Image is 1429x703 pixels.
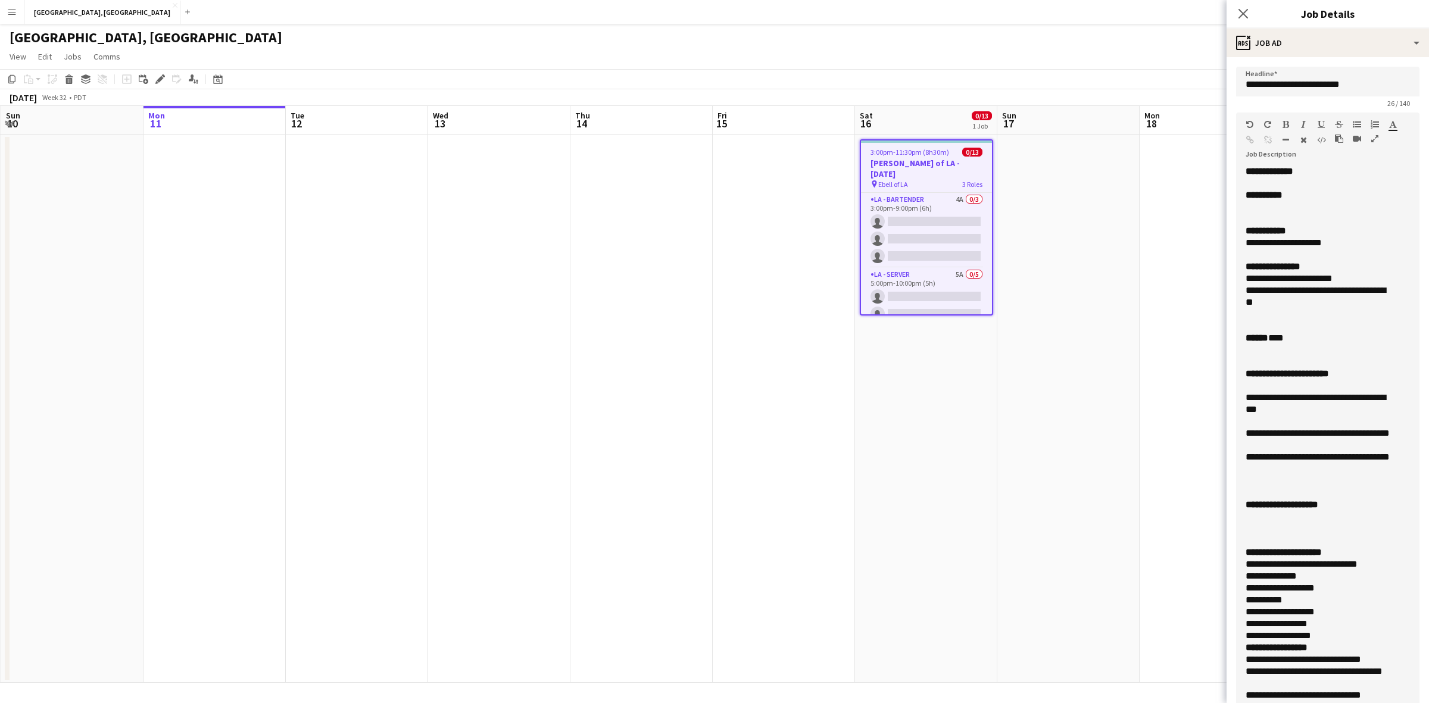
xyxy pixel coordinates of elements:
[716,117,727,130] span: 15
[4,117,20,130] span: 10
[1263,120,1272,129] button: Redo
[861,268,992,377] app-card-role: LA - Server5A0/55:00pm-10:00pm (5h)
[64,51,82,62] span: Jobs
[1281,120,1290,129] button: Bold
[1353,120,1361,129] button: Unordered List
[1299,120,1308,129] button: Italic
[860,110,873,121] span: Sat
[717,110,727,121] span: Fri
[1353,134,1361,143] button: Insert video
[1299,135,1308,145] button: Clear Formatting
[1389,120,1397,129] button: Text Color
[39,93,69,102] span: Week 32
[1371,120,1379,129] button: Ordered List
[972,111,992,120] span: 0/13
[1317,135,1325,145] button: HTML Code
[860,139,993,315] app-job-card: 3:00pm-11:30pm (8h30m)0/13[PERSON_NAME] of LA - [DATE] Ebell of LA3 RolesLA - Bartender4A0/33:00p...
[433,110,448,121] span: Wed
[59,49,86,64] a: Jobs
[573,117,590,130] span: 14
[38,51,52,62] span: Edit
[74,93,86,102] div: PDT
[861,158,992,179] h3: [PERSON_NAME] of LA - [DATE]
[5,49,31,64] a: View
[962,148,982,157] span: 0/13
[870,148,949,157] span: 3:00pm-11:30pm (8h30m)
[10,29,282,46] h1: [GEOGRAPHIC_DATA], [GEOGRAPHIC_DATA]
[1227,6,1429,21] h3: Job Details
[289,117,304,130] span: 12
[146,117,165,130] span: 11
[33,49,57,64] a: Edit
[24,1,180,24] button: [GEOGRAPHIC_DATA], [GEOGRAPHIC_DATA]
[431,117,448,130] span: 13
[1281,135,1290,145] button: Horizontal Line
[1002,110,1016,121] span: Sun
[148,110,165,121] span: Mon
[861,193,992,268] app-card-role: LA - Bartender4A0/33:00pm-9:00pm (6h)
[1335,120,1343,129] button: Strikethrough
[972,121,991,130] div: 1 Job
[1227,29,1429,57] div: Job Ad
[962,180,982,189] span: 3 Roles
[10,92,37,104] div: [DATE]
[858,117,873,130] span: 16
[10,51,26,62] span: View
[1335,134,1343,143] button: Paste as plain text
[1000,117,1016,130] span: 17
[1144,110,1160,121] span: Mon
[6,110,20,121] span: Sun
[93,51,120,62] span: Comms
[878,180,908,189] span: Ebell of LA
[1143,117,1160,130] span: 18
[1371,134,1379,143] button: Fullscreen
[1378,99,1419,108] span: 26 / 140
[1317,120,1325,129] button: Underline
[575,110,590,121] span: Thu
[1246,120,1254,129] button: Undo
[291,110,304,121] span: Tue
[89,49,125,64] a: Comms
